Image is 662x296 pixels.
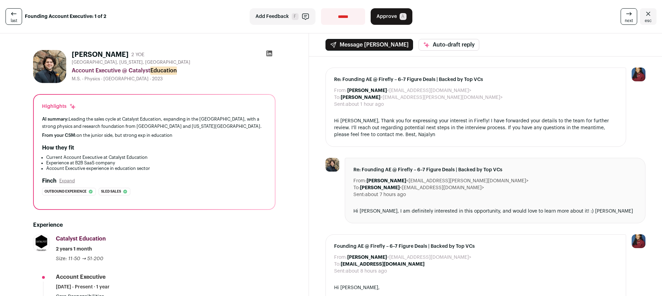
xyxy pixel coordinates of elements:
[101,188,121,195] span: Sled sales
[334,94,341,101] dt: To:
[59,178,75,184] button: Expand
[353,184,360,191] dt: To:
[25,13,106,20] strong: Founding Account Executive: 1 of 2
[334,87,347,94] dt: From:
[367,177,529,184] dd: <[EMAIL_ADDRESS][PERSON_NAME][DOMAIN_NAME]>
[346,268,387,275] dd: about 8 hours ago
[353,166,637,173] span: Re: Founding AE @ Firefly – 6–7 Figure Deals | Backed by Top VCs
[72,50,129,60] h1: [PERSON_NAME]
[334,254,347,261] dt: From:
[42,117,69,121] span: AI summary:
[347,255,387,260] b: [PERSON_NAME]
[334,268,346,275] dt: Sent:
[334,118,618,138] div: Hi [PERSON_NAME], Thank you for expressing your interest in Firefly! I have forwarded your detail...
[42,115,267,130] div: Leading the sales cycle at Catalyst Education, expanding in the [GEOGRAPHIC_DATA], with a strong ...
[632,234,645,248] img: 10010497-medium_jpg
[255,13,289,20] span: Add Feedback
[367,178,406,183] b: [PERSON_NAME]
[365,191,406,198] dd: about 7 hours ago
[11,18,17,23] span: last
[341,95,380,100] b: [PERSON_NAME]
[42,103,76,110] div: Highlights
[325,39,413,51] button: Message [PERSON_NAME]
[250,8,315,25] button: Add Feedback F
[325,158,339,172] img: 3ca894eeeda44bcb2f916f19f7dfdb1b1ac9163beb7068f0f47a659e84205c03.jpg
[56,246,92,253] span: 2 years 1 month
[72,67,275,75] div: Account Executive @ Catalyst
[72,60,190,65] span: [GEOGRAPHIC_DATA], [US_STATE], [GEOGRAPHIC_DATA]
[353,177,367,184] dt: From:
[46,166,267,171] li: Account Executive experience in education sector
[341,94,503,101] dd: <[EMAIL_ADDRESS][PERSON_NAME][DOMAIN_NAME]>
[46,155,267,160] li: Current Account Executive at Catalyst Education
[334,243,618,250] span: Founding AE @ Firefly – 6–7 Figure Deals | Backed by Top VCs
[621,8,637,25] a: next
[640,8,656,25] a: Close
[292,13,299,20] span: F
[346,101,384,108] dd: about 1 hour ago
[44,188,87,195] span: Outbound experience
[400,13,407,20] span: A
[419,39,479,51] button: Auto-draft reply
[56,284,110,290] span: [DATE] - Present · 1 year
[353,191,365,198] dt: Sent:
[42,133,77,137] span: From your CSM:
[360,185,400,190] b: [PERSON_NAME]
[353,208,637,215] div: Hi [PERSON_NAME], I am definitely interested in this opportunity, and would love to learn more ab...
[56,256,103,261] span: Size: 11-50 → 51-200
[56,236,106,242] span: Catalyst Education
[56,273,106,281] div: Account Executive
[341,262,424,267] b: [EMAIL_ADDRESS][DOMAIN_NAME]
[33,235,49,251] img: ec869a4c8bba0f18edaffed645eb9c1c3b2beaa57aad29c0a769262443fd2d50.jpg
[334,261,341,268] dt: To:
[377,13,397,20] span: Approve
[46,160,267,166] li: Experience at B2B SaaS company
[42,144,74,152] h2: How they fit
[334,76,618,83] span: Re: Founding AE @ Firefly – 6–7 Figure Deals | Backed by Top VCs
[334,101,346,108] dt: Sent:
[347,88,387,93] b: [PERSON_NAME]
[33,221,275,229] h2: Experience
[33,50,66,83] img: 3ca894eeeda44bcb2f916f19f7dfdb1b1ac9163beb7068f0f47a659e84205c03.jpg
[632,68,645,81] img: 10010497-medium_jpg
[42,133,267,138] div: on the junior side, but strong exp in education
[347,87,471,94] dd: <[EMAIL_ADDRESS][DOMAIN_NAME]>
[72,76,275,82] div: M.S. - Physics - [GEOGRAPHIC_DATA] - 2023
[42,177,57,185] h2: Finch
[347,254,471,261] dd: <[EMAIL_ADDRESS][DOMAIN_NAME]>
[131,51,144,58] div: 2 YOE
[360,184,484,191] dd: <[EMAIL_ADDRESS][DOMAIN_NAME]>
[645,18,652,23] span: esc
[150,67,177,75] mark: Education
[6,8,22,25] a: last
[371,8,412,25] button: Approve A
[334,284,618,291] div: Hi [PERSON_NAME],
[625,18,633,23] span: next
